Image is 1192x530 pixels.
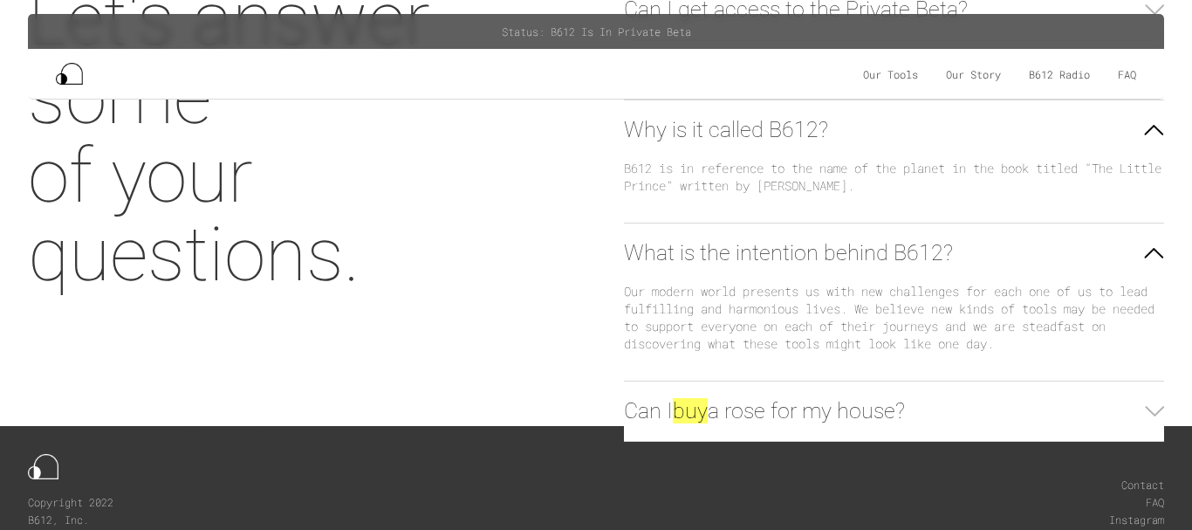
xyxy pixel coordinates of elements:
a: Our Tools [863,65,918,83]
a: Instagram [1109,511,1164,528]
div: What is the intention behind B612? [624,237,953,269]
a: FAQ [1118,65,1136,83]
a: B612 Radio [1029,65,1090,83]
div: Can I a rose for my house? [624,396,905,427]
div: Don't see your question? [28,424,266,442]
a: Submit One Here [175,426,266,440]
div: Our modern world presents us with new challenges for each one of us to lead fulfilling and harmon... [624,269,1164,367]
a: FAQ [1146,493,1164,511]
div: B612 is in reference to the name of the planet in the book titled “The Little Prince” written by ... [624,146,1164,209]
a: Contact [1121,476,1164,493]
div: Why is it called B612? [624,114,828,146]
font: buy [673,398,708,423]
a: Our Story [946,65,1001,83]
div: Status: B612 Is In Private Beta [502,23,691,40]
